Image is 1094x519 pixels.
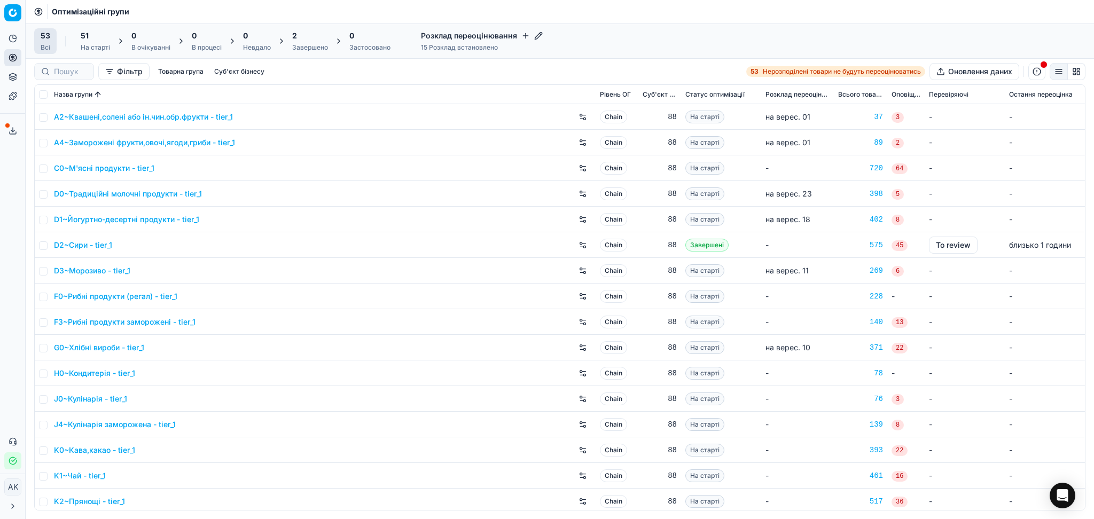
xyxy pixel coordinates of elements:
[925,335,1005,360] td: -
[838,188,883,199] a: 398
[685,162,724,175] span: На старті
[925,463,1005,489] td: -
[600,341,627,354] span: Chain
[54,163,154,174] a: C0~М'ясні продукти - tier_1
[838,214,883,225] a: 402
[643,112,677,122] div: 88
[1009,90,1073,99] span: Остання переоцінка
[838,368,883,379] a: 78
[643,445,677,455] div: 88
[54,368,135,379] a: H0~Кондитерія - tier_1
[838,265,883,276] a: 269
[838,470,883,481] a: 461
[892,240,908,251] span: 45
[929,90,968,99] span: Перевіряючі
[1005,335,1085,360] td: -
[761,412,834,437] td: -
[600,111,627,123] span: Chain
[643,214,677,225] div: 88
[838,137,883,148] a: 89
[765,138,810,147] span: на верес. 01
[685,264,724,277] span: На старті
[925,386,1005,412] td: -
[892,189,904,200] span: 5
[54,419,176,430] a: J4~Кулінарія заморожена - tier_1
[838,291,883,302] a: 228
[685,495,724,508] span: На старті
[838,342,883,353] div: 371
[925,489,1005,514] td: -
[1005,181,1085,207] td: -
[192,43,222,52] div: В процесі
[761,232,834,258] td: -
[765,112,810,121] span: на верес. 01
[54,445,135,455] a: K0~Кава,какао - tier_1
[1005,489,1085,514] td: -
[600,136,627,149] span: Chain
[685,418,724,431] span: На старті
[892,266,904,277] span: 6
[92,89,103,100] button: Sorted by Назва групи ascending
[4,478,21,496] button: AK
[643,265,677,276] div: 88
[925,104,1005,130] td: -
[838,163,883,174] div: 720
[929,237,978,254] button: To review
[600,495,627,508] span: Chain
[925,360,1005,386] td: -
[925,437,1005,463] td: -
[54,137,235,148] a: A4~Заморожені фрукти,овочі,ягоди,гриби - tier_1
[41,30,50,41] span: 53
[929,63,1019,80] button: Оновлення даних
[838,445,883,455] a: 393
[765,266,809,275] span: на верес. 11
[41,43,50,52] div: Всі
[685,136,724,149] span: На старті
[685,392,724,405] span: На старті
[54,394,127,404] a: J0~Кулінарія - tier_1
[643,240,677,250] div: 88
[892,445,908,456] span: 22
[54,265,130,276] a: D3~Морозиво - tier_1
[1009,240,1071,249] span: близько 1 години
[643,163,677,174] div: 88
[1005,386,1085,412] td: -
[925,412,1005,437] td: -
[685,444,724,457] span: На старті
[925,181,1005,207] td: -
[1005,463,1085,489] td: -
[643,470,677,481] div: 88
[887,284,925,309] td: -
[892,394,904,405] span: 3
[838,419,883,430] a: 139
[685,316,724,328] span: На старті
[643,419,677,430] div: 88
[600,316,627,328] span: Chain
[643,496,677,507] div: 88
[192,30,197,41] span: 0
[243,30,248,41] span: 0
[292,30,297,41] span: 2
[765,189,812,198] span: на верес. 23
[761,463,834,489] td: -
[761,386,834,412] td: -
[892,317,908,328] span: 13
[1005,155,1085,181] td: -
[600,90,631,99] span: Рівень OГ
[685,213,724,226] span: На старті
[838,317,883,327] a: 140
[54,240,112,250] a: D2~Сири - tier_1
[600,392,627,405] span: Chain
[421,43,543,52] div: 15 Розклад встановлено
[685,90,745,99] span: Статус оптимізації
[838,112,883,122] div: 37
[600,444,627,457] span: Chain
[600,264,627,277] span: Chain
[349,43,390,52] div: Застосовано
[761,284,834,309] td: -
